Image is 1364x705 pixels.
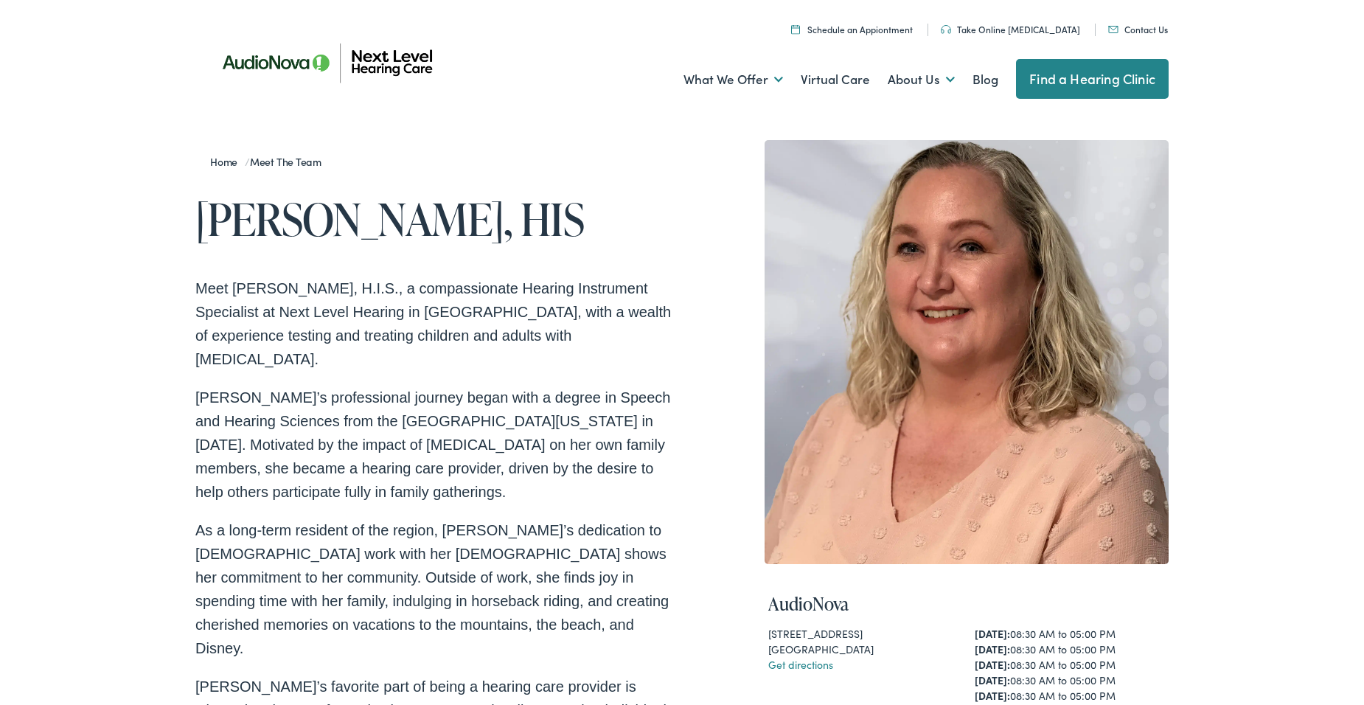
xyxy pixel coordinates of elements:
strong: [DATE]: [975,673,1010,687]
a: What We Offer [683,52,783,107]
img: Calendar icon representing the ability to schedule a hearing test or hearing aid appointment at N... [791,24,800,34]
strong: [DATE]: [975,642,1010,656]
a: Home [210,154,245,169]
a: Meet the Team [250,154,329,169]
p: [PERSON_NAME]’s professional journey began with a degree in Speech and Hearing Sciences from the ... [195,386,682,504]
a: Blog [972,52,998,107]
div: [STREET_ADDRESS] [768,626,958,642]
span: / [210,154,329,169]
img: An icon symbolizing headphones, colored in teal, suggests audio-related services or features. [941,25,951,34]
a: Take Online [MEDICAL_DATA] [941,23,1080,35]
img: Hearing Instrument Specialist Lisa Patton in Ocean Springs, MS [765,140,1169,564]
p: Meet [PERSON_NAME], H.I.S., a compassionate Hearing Instrument Specialist at Next Level Hearing i... [195,277,682,371]
a: Find a Hearing Clinic [1016,59,1169,99]
strong: [DATE]: [975,657,1010,672]
h1: [PERSON_NAME], HIS [195,195,682,243]
a: Contact Us [1108,23,1168,35]
a: Get directions [768,657,833,672]
a: Schedule an Appiontment [791,23,913,35]
strong: [DATE]: [975,626,1010,641]
p: As a long-term resident of the region, [PERSON_NAME]’s dedication to [DEMOGRAPHIC_DATA] work with... [195,518,682,660]
div: [GEOGRAPHIC_DATA] [768,642,958,657]
img: An icon representing mail communication is presented in a unique teal color. [1108,26,1118,33]
a: About Us [888,52,955,107]
strong: [DATE]: [975,688,1010,703]
h4: AudioNova [768,594,1165,615]
a: Virtual Care [801,52,870,107]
